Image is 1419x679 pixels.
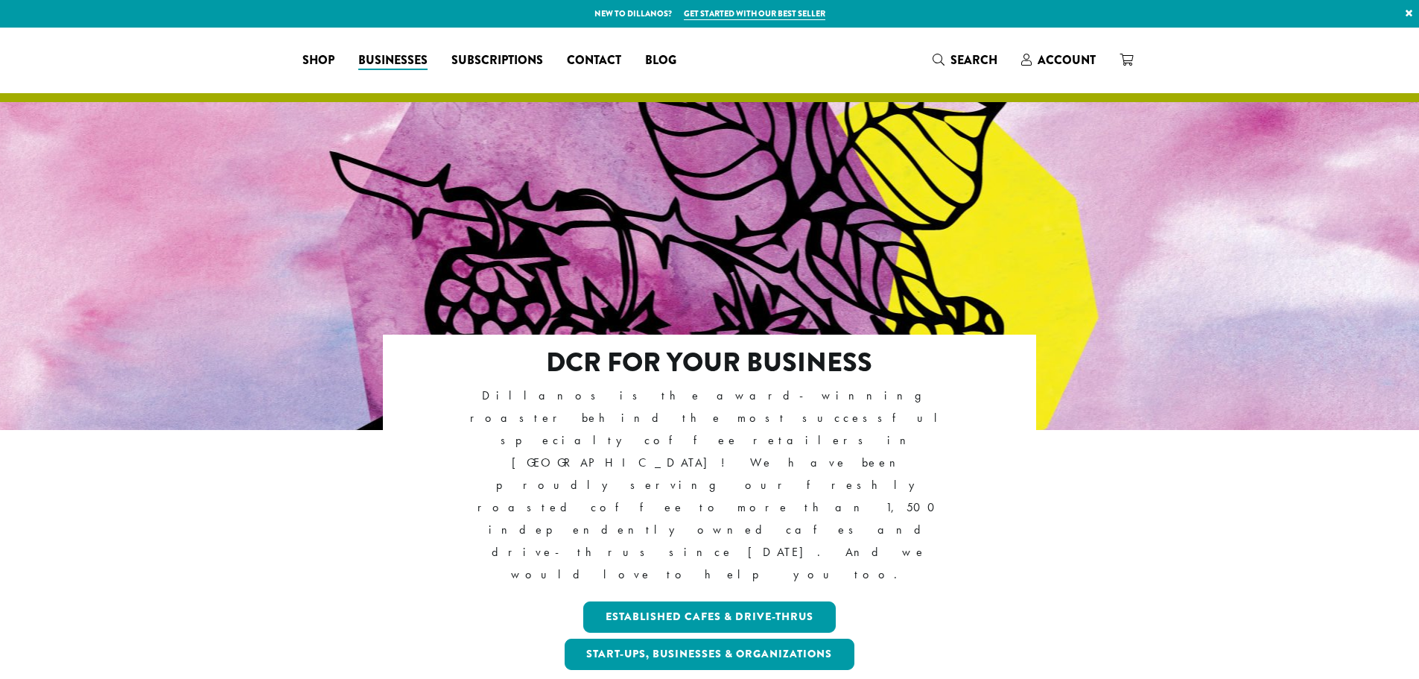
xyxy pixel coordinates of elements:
[565,639,855,670] a: Start-ups, Businesses & Organizations
[447,347,972,379] h2: DCR FOR YOUR BUSINESS
[447,385,972,587] p: Dillanos is the award-winning roaster behind the most successful specialty coffee retailers in [G...
[684,7,825,20] a: Get started with our best seller
[921,48,1009,72] a: Search
[358,51,428,70] span: Businesses
[645,51,676,70] span: Blog
[291,48,346,72] a: Shop
[302,51,334,70] span: Shop
[950,51,997,69] span: Search
[1038,51,1096,69] span: Account
[451,51,543,70] span: Subscriptions
[567,51,621,70] span: Contact
[583,601,836,633] a: Established Cafes & Drive-Thrus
